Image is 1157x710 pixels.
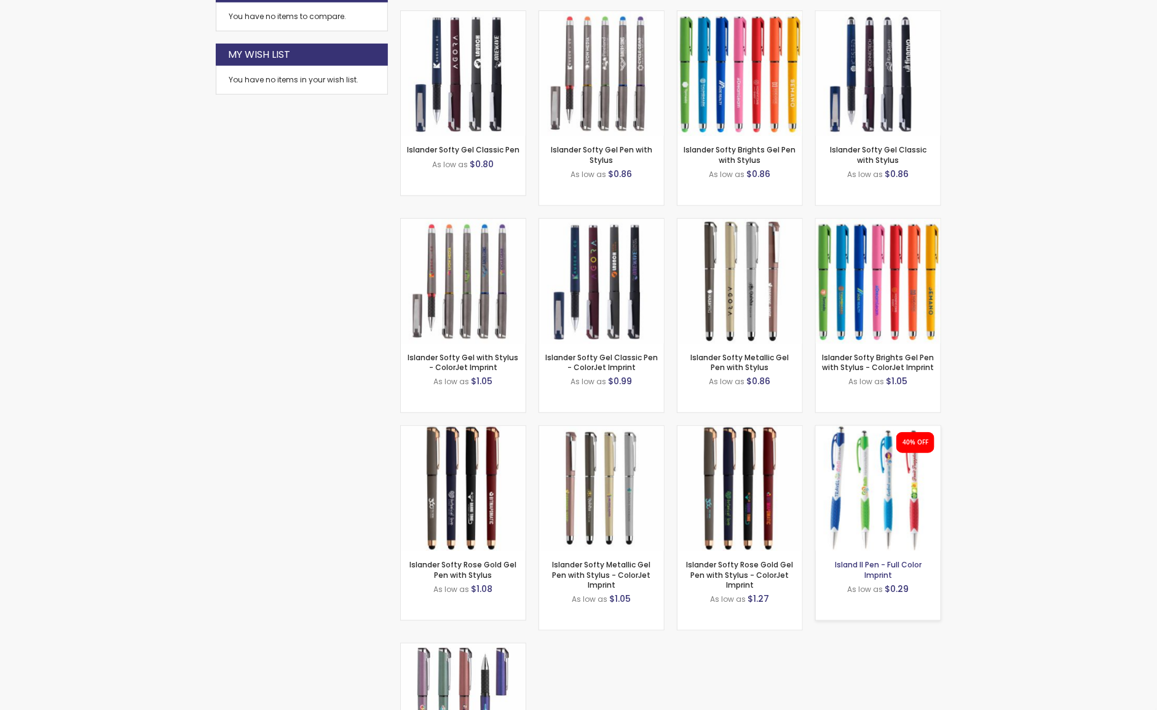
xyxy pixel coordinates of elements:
span: As low as [571,169,607,179]
img: Islander Softy Gel Classic Pen [401,11,526,136]
a: Islander Softy Metallic Gel Pen with Stylus - ColorJet Imprint [539,425,664,436]
strong: My Wish List [228,48,290,61]
a: Islander Softy Brights Gel Pen with Stylus - ColorJet Imprint [823,352,934,373]
img: Island II Pen - Full Color Imprint [816,426,941,551]
a: Islander Softy Gel with Stylus - ColorJet Imprint [401,218,526,229]
a: Island II Pen - Full Color Imprint [835,559,922,580]
img: Islander Softy Rose Gold Gel Pen with Stylus - ColorJet Imprint [677,426,802,551]
span: $0.29 [885,583,909,595]
span: As low as [572,594,608,604]
span: As low as [848,169,883,179]
a: Islander Softy Gel Pen with Stylus [551,144,652,165]
a: Islander Softy Gel with Stylus - ColorJet Imprint [408,352,519,373]
a: Islander Softy Iridescent Gel Pen - ColorJet Imprint [401,643,526,653]
img: Islander Softy Gel Pen with Stylus [539,11,664,136]
span: $0.86 [747,375,771,387]
a: Islander Softy Metallic Gel Pen with Stylus [691,352,789,373]
img: Islander Softy Gel Classic Pen - ColorJet Imprint [539,219,664,344]
div: 40% OFF [902,438,928,447]
img: Islander Softy Metallic Gel Pen with Stylus [677,219,802,344]
img: Islander Softy Rose Gold Gel Pen with Stylus [401,426,526,551]
span: As low as [434,376,470,387]
a: Islander Softy Brights Gel Pen with Stylus [684,144,796,165]
a: Islander Softy Rose Gold Gel Pen with Stylus [401,425,526,436]
img: Islander Softy Gel Classic with Stylus [816,11,941,136]
a: Islander Softy Gel Classic with Stylus [830,144,926,165]
a: Islander Softy Rose Gold Gel Pen with Stylus - ColorJet Imprint [677,425,802,436]
img: Islander Softy Brights Gel Pen with Stylus - ColorJet Imprint [816,219,941,344]
span: $0.86 [609,168,633,180]
span: $0.86 [885,168,909,180]
span: As low as [848,584,883,594]
span: As low as [711,594,746,604]
a: Islander Softy Gel Pen with Stylus [539,10,664,21]
a: Islander Softy Brights Gel Pen with Stylus - ColorJet Imprint [816,218,941,229]
a: Island II Pen - Full Color Imprint [816,425,941,436]
span: As low as [434,584,470,594]
a: Islander Softy Brights Gel Pen with Stylus [677,10,802,21]
span: $0.99 [609,375,633,387]
span: As low as [709,169,745,179]
img: Islander Softy Brights Gel Pen with Stylus [677,11,802,136]
span: $0.86 [747,168,771,180]
a: Islander Softy Gel Classic Pen [401,10,526,21]
span: $1.08 [472,583,493,595]
span: $1.05 [887,375,908,387]
a: Islander Softy Gel Classic Pen - ColorJet Imprint [545,352,658,373]
img: Islander Softy Gel with Stylus - ColorJet Imprint [401,219,526,344]
span: As low as [849,376,885,387]
a: Islander Softy Metallic Gel Pen with Stylus [677,218,802,229]
a: Islander Softy Rose Gold Gel Pen with Stylus - ColorJet Imprint [687,559,794,590]
span: $1.27 [748,593,770,605]
a: Islander Softy Gel Classic Pen [407,144,519,155]
div: You have no items in your wish list. [229,75,375,85]
a: Islander Softy Metallic Gel Pen with Stylus - ColorJet Imprint [553,559,651,590]
a: Islander Softy Gel Classic Pen - ColorJet Imprint [539,218,664,229]
span: $0.80 [470,158,494,170]
span: $1.05 [610,593,631,605]
span: As low as [433,159,468,170]
span: $1.05 [472,375,493,387]
a: Islander Softy Rose Gold Gel Pen with Stylus [410,559,517,580]
div: You have no items to compare. [216,2,388,31]
span: As low as [709,376,745,387]
a: Islander Softy Gel Classic with Stylus [816,10,941,21]
span: As low as [571,376,607,387]
img: Islander Softy Metallic Gel Pen with Stylus - ColorJet Imprint [539,426,664,551]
